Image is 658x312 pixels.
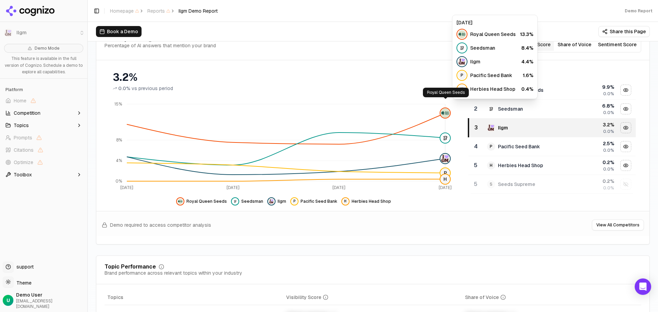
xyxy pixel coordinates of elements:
[468,71,636,77] div: All Brands
[186,199,227,204] span: Royal Queen Seeds
[132,85,173,92] span: vs previous period
[571,102,614,109] div: 6.8 %
[3,120,85,131] button: Topics
[110,8,218,14] nav: breadcrumb
[487,86,495,94] img: royal queen seeds
[14,110,40,116] span: Competition
[14,122,29,129] span: Topics
[487,105,495,113] img: seedsman
[14,263,34,270] span: support
[571,121,614,128] div: 3.2 %
[120,185,133,190] tspan: [DATE]
[96,26,142,37] button: Book a Demo
[107,294,123,301] span: Topics
[116,158,122,163] tspan: 4%
[179,8,218,14] span: Ilgm Demo Report
[278,199,286,204] span: Ilgm
[468,81,636,100] tr: 1royal queen seedsRoyal Queen Seeds9.9%0.0%Hide royal queen seeds data
[105,264,156,270] div: Topic Performance
[440,133,450,143] img: seedsman
[176,197,227,205] button: Hide royal queen seeds data
[498,105,523,112] div: Seedsman
[487,161,495,170] span: H
[332,185,345,190] tspan: [DATE]
[571,178,614,185] div: 0.2 %
[603,185,614,191] span: 0.0%
[487,124,495,132] img: ilgm
[471,105,480,113] div: 2
[343,199,348,204] span: H
[3,169,85,180] button: Toolbox
[113,71,454,84] div: 3.2%
[110,8,139,14] span: Homepage
[468,156,636,175] tr: 5HHerbies Head Shop0.2%0.0%Hide herbies head shop data
[468,100,636,118] tr: 2seedsmanSeedsman6.8%0.0%Hide seedsman data
[105,270,242,276] div: Brand performance across relevant topics within your industry
[603,91,614,97] span: 0.0%
[471,161,480,170] div: 5
[7,297,10,304] span: U
[571,140,614,147] div: 2.5 %
[595,38,639,51] button: Sentiment Score
[35,46,60,51] span: Demo Mode
[625,8,653,14] div: Demo Report
[620,141,631,152] button: Hide pacific seed bank data
[487,180,495,188] span: S
[440,168,450,178] span: P
[512,38,554,51] button: Visibility Score
[571,84,614,90] div: 9.9 %
[14,171,32,178] span: Toolbox
[241,199,263,204] span: Seedsman
[571,159,614,166] div: 0.2 %
[439,185,452,190] tspan: [DATE]
[554,38,595,51] button: Share of Voice
[598,26,650,37] button: Share this Page
[283,290,462,305] th: visibilityScore
[227,185,240,190] tspan: [DATE]
[341,197,391,205] button: Hide herbies head shop data
[620,122,631,133] button: Hide ilgm data
[16,298,85,309] span: [EMAIL_ADDRESS][DOMAIN_NAME]
[487,142,495,151] span: P
[14,280,32,286] span: Theme
[147,8,170,14] span: Reports
[620,85,631,96] button: Hide royal queen seeds data
[292,199,297,204] span: P
[462,290,641,305] th: shareOfVoice
[3,108,85,118] button: Competition
[465,294,506,301] div: Share of Voice
[290,197,337,205] button: Hide pacific seed bank data
[471,142,480,151] div: 4
[116,137,122,143] tspan: 8%
[14,97,26,104] span: Home
[468,118,636,137] tr: 3ilgmIlgm3.2%0.0%Hide ilgm data
[603,148,614,153] span: 0.0%
[269,199,274,204] img: ilgm
[14,159,33,166] span: Optimize
[592,220,644,230] button: View All Competitors
[498,143,540,150] div: Pacific Seed Bank
[14,134,32,141] span: Prompts
[267,197,286,205] button: Hide ilgm data
[427,90,465,95] p: Royal Queen Seeds
[118,85,130,92] span: 0.0%
[286,294,328,301] div: Visibility Score
[471,86,480,94] div: 1
[110,222,211,228] span: Demo required to access competitor analysis
[498,124,508,131] div: Ilgm
[498,87,544,93] div: Royal Queen Seeds
[231,197,263,205] button: Hide seedsman data
[498,162,543,169] div: Herbies Head Shop
[4,55,83,76] p: This feature is available in the full version of Cognizo. Schedule a demo to explore all capabili...
[114,101,122,107] tspan: 15%
[620,179,631,190] button: Show seeds supreme data
[115,178,122,184] tspan: 0%
[178,199,183,204] img: royal queen seeds
[440,174,450,184] span: H
[468,137,636,156] tr: 4PPacific Seed Bank2.5%0.0%Hide pacific seed bank data
[603,166,614,172] span: 0.0%
[440,154,450,163] img: ilgm
[14,147,34,153] span: Citations
[301,199,337,204] span: Pacific Seed Bank
[352,199,391,204] span: Herbies Head Shop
